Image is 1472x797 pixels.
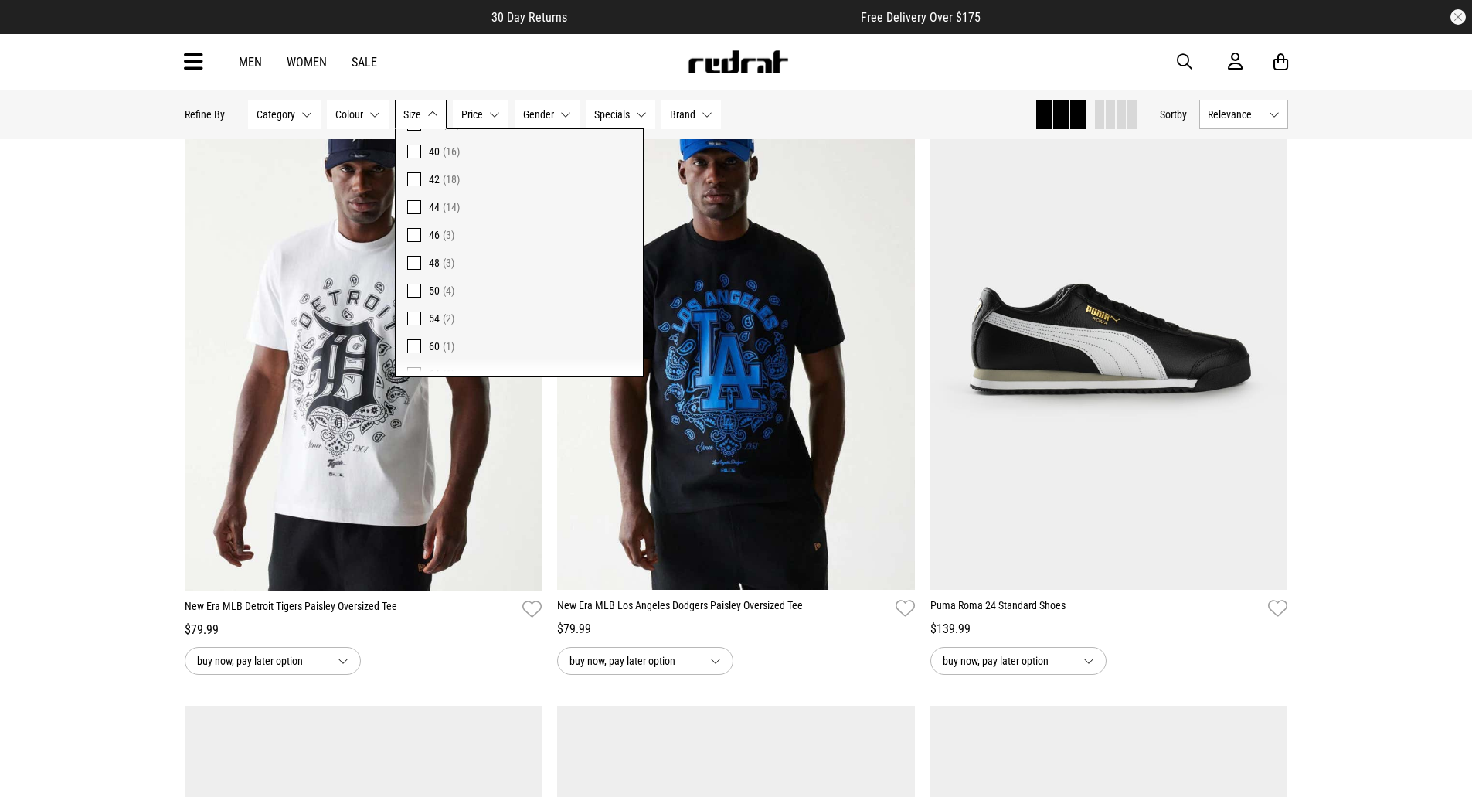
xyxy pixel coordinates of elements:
[257,108,295,121] span: Category
[586,100,655,129] button: Specials
[429,340,440,353] span: 60
[861,10,981,25] span: Free Delivery Over $175
[557,620,915,639] div: $79.99
[403,108,421,121] span: Size
[185,108,225,121] p: Refine By
[185,647,361,675] button: buy now, pay later option
[429,284,440,297] span: 50
[395,128,644,377] div: Size
[687,50,789,73] img: Redrat logo
[197,652,325,670] span: buy now, pay later option
[443,257,454,269] span: (3)
[661,100,721,129] button: Brand
[443,201,460,213] span: (14)
[429,118,440,130] span: 38
[930,647,1107,675] button: buy now, pay later option
[461,108,483,121] span: Price
[429,368,440,380] span: 64
[598,9,830,25] iframe: Customer reviews powered by Trustpilot
[185,90,542,591] img: New Era Mlb Detroit Tigers Paisley Oversized Tee in White
[335,108,363,121] span: Colour
[569,652,698,670] span: buy now, pay later option
[594,108,630,121] span: Specials
[443,229,454,241] span: (3)
[327,100,389,129] button: Colour
[443,284,454,297] span: (4)
[930,90,1288,591] img: Puma Roma 24 Standard Shoes in Multi
[930,598,1263,620] a: Puma Roma 24 Standard Shoes
[185,598,517,621] a: New Era MLB Detroit Tigers Paisley Oversized Tee
[429,312,440,325] span: 54
[443,173,460,186] span: (18)
[557,647,733,675] button: buy now, pay later option
[443,145,460,158] span: (16)
[491,10,567,25] span: 30 Day Returns
[395,100,447,129] button: Size
[557,598,889,620] a: New Era MLB Los Angeles Dodgers Paisley Oversized Tee
[248,100,321,129] button: Category
[429,173,440,186] span: 42
[515,100,580,129] button: Gender
[443,312,454,325] span: (2)
[1208,108,1263,121] span: Relevance
[429,201,440,213] span: 44
[557,90,915,591] img: New Era Mlb Los Angeles Dodgers Paisley Oversized Tee in Black
[943,652,1071,670] span: buy now, pay later option
[443,118,460,130] span: (25)
[523,108,554,121] span: Gender
[12,6,59,53] button: Open LiveChat chat widget
[1199,100,1288,129] button: Relevance
[287,55,327,70] a: Women
[443,340,454,353] span: (1)
[930,620,1288,639] div: $139.99
[443,368,454,380] span: (1)
[185,621,542,639] div: $79.99
[670,108,695,121] span: Brand
[453,100,508,129] button: Price
[239,55,262,70] a: Men
[352,55,377,70] a: Sale
[1177,108,1187,121] span: by
[429,229,440,241] span: 46
[429,257,440,269] span: 48
[429,145,440,158] span: 40
[1160,105,1187,124] button: Sortby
